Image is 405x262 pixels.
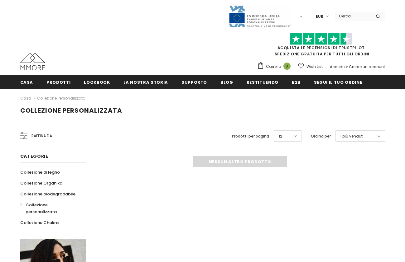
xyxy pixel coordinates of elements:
span: I più venduti [340,133,364,139]
a: Lookbook [84,75,110,89]
span: Collezione Chakra [20,220,59,226]
span: Blog [220,79,233,85]
span: La nostra storia [123,79,168,85]
span: Collezione di legno [20,169,60,175]
a: supporto [181,75,207,89]
span: Collezione biodegradabile [20,191,75,197]
label: Prodotti per pagina [232,133,269,139]
span: Raffina da [31,133,52,139]
img: Casi MMORE [20,53,45,70]
span: 0 [283,63,291,70]
a: Collezione personalizzata [20,199,79,217]
a: Accedi [330,64,343,69]
a: Casa [20,75,33,89]
a: Javni Razpis [229,13,291,19]
span: B2B [292,79,301,85]
a: B2B [292,75,301,89]
span: Restituendo [247,79,278,85]
span: Carrello [266,63,281,70]
span: Lookbook [84,79,110,85]
span: Segui il tuo ordine [314,79,362,85]
span: EUR [316,13,323,20]
span: Collezione personalizzata [26,202,57,215]
span: supporto [181,79,207,85]
a: Acquista le recensioni di TrustPilot [277,45,365,50]
a: Carrello 0 [257,62,294,71]
span: SPEDIZIONE GRATUITA PER TUTTI GLI ORDINI [257,36,385,57]
a: Collezione Organika [20,178,62,189]
span: 12 [279,133,282,139]
span: or [344,64,348,69]
a: Blog [220,75,233,89]
span: Categorie [20,153,48,159]
a: Collezione personalizzata [37,96,85,101]
a: Collezione di legno [20,167,60,178]
a: Restituendo [247,75,278,89]
a: Creare un account [349,64,385,69]
a: Collezione biodegradabile [20,189,75,199]
a: Casa [20,95,31,102]
a: Wish List [298,61,323,72]
a: La nostra storia [123,75,168,89]
span: Casa [20,79,33,85]
a: Collezione Chakra [20,217,59,228]
span: Wish List [306,63,323,70]
a: Prodotti [46,75,70,89]
label: Ordina per [311,133,331,139]
input: Search Site [335,12,371,21]
a: Segui il tuo ordine [314,75,362,89]
img: Javni Razpis [229,5,291,28]
span: Collezione personalizzata [20,106,122,115]
span: Prodotti [46,79,70,85]
span: Collezione Organika [20,180,62,186]
img: Fidati di Pilot Stars [290,33,352,45]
